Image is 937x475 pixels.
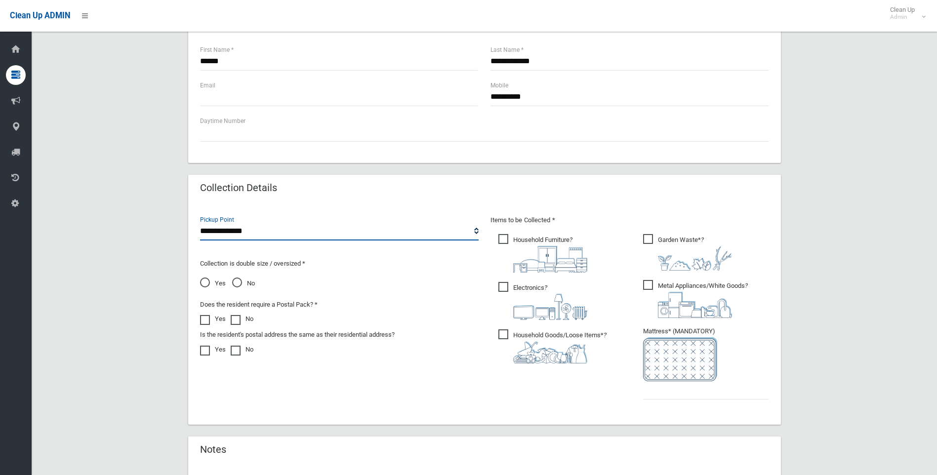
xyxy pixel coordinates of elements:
header: Collection Details [188,178,289,198]
span: Clean Up ADMIN [10,11,70,20]
span: Garden Waste* [643,234,732,271]
p: Collection is double size / oversized * [200,258,479,270]
header: Notes [188,440,238,459]
label: Yes [200,313,226,325]
i: ? [513,331,607,363]
span: Mattress* (MANDATORY) [643,327,769,381]
i: ? [513,284,587,320]
img: 4fd8a5c772b2c999c83690221e5242e0.png [658,246,732,271]
label: Yes [200,344,226,356]
img: 394712a680b73dbc3d2a6a3a7ffe5a07.png [513,294,587,320]
span: No [232,277,255,289]
span: Metal Appliances/White Goods [643,280,748,318]
label: Is the resident's postal address the same as their residential address? [200,329,395,341]
span: Household Furniture [498,234,587,273]
span: Clean Up [885,6,925,21]
label: Does the resident require a Postal Pack? * [200,299,318,311]
img: 36c1b0289cb1767239cdd3de9e694f19.png [658,292,732,318]
label: No [231,313,253,325]
span: Electronics [498,282,587,320]
p: Items to be Collected * [490,214,769,226]
img: b13cc3517677393f34c0a387616ef184.png [513,341,587,363]
label: No [231,344,253,356]
img: e7408bece873d2c1783593a074e5cb2f.png [643,337,717,381]
i: ? [658,282,748,318]
i: ? [513,236,587,273]
small: Admin [890,13,915,21]
img: aa9efdbe659d29b613fca23ba79d85cb.png [513,246,587,273]
span: Household Goods/Loose Items* [498,329,607,363]
i: ? [658,236,732,271]
span: Yes [200,277,226,289]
